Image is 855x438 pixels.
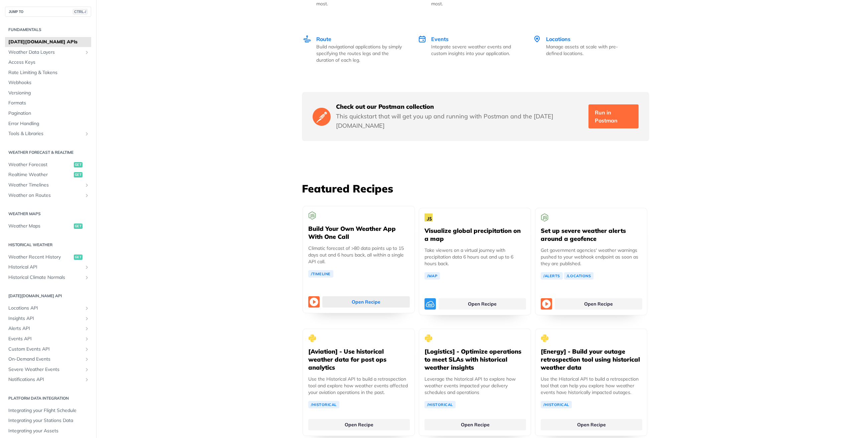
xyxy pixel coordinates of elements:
[8,59,90,66] span: Access Keys
[74,172,82,177] span: get
[541,247,642,267] p: Get government agencies' weather warnings pushed to your webhook endpoint as soon as they are pub...
[541,227,642,243] h5: Set up severe weather alerts around a geofence
[8,346,82,353] span: Custom Events API
[8,428,90,434] span: Integrating your Assets
[8,274,82,281] span: Historical Climate Normals
[533,35,541,43] img: Locations
[8,171,72,178] span: Realtime Weather
[546,43,633,57] p: Manage assets at scale with pre-defined locations.
[8,417,90,424] span: Integrating your Stations Data
[5,365,91,375] a: Severe Weather EventsShow subpages for Severe Weather Events
[8,223,72,230] span: Weather Maps
[431,43,518,57] p: Integrate severe weather events and custom insights into your application.
[5,78,91,88] a: Webhooks
[5,221,91,231] a: Weather Mapsget
[84,50,90,55] button: Show subpages for Weather Data Layers
[74,162,82,167] span: get
[84,357,90,362] button: Show subpages for On-Demand Events
[302,181,649,196] h3: Featured Recipes
[84,306,90,311] button: Show subpages for Locations API
[308,419,410,430] a: Open Recipe
[5,98,91,108] a: Formats
[8,356,82,363] span: On-Demand Events
[336,103,583,111] h5: Check out our Postman collection
[5,180,91,190] a: Weather TimelinesShow subpages for Weather Timelines
[588,104,639,128] a: Run in Postman
[8,366,82,373] span: Severe Weather Events
[5,108,91,118] a: Pagination
[424,348,525,372] h5: [Logistics] - Optimize operations to meet SLAs with historical weather insights
[322,296,410,308] a: Open Recipe
[5,57,91,67] a: Access Keys
[5,242,91,248] h2: Historical Weather
[308,245,409,265] p: Climatic forecast of >80 data points up to 15 days out and 6 hours back, all within a single API ...
[8,254,72,261] span: Weather Recent History
[546,36,570,42] span: Locations
[541,401,572,408] a: /Historical
[5,170,91,180] a: Realtime Weatherget
[5,314,91,324] a: Insights APIShow subpages for Insights API
[5,262,91,272] a: Historical APIShow subpages for Historical API
[5,7,91,17] button: JUMP TOCTRL-/
[8,407,90,414] span: Integrating your Flight Schedule
[308,270,333,278] a: /Timeline
[84,377,90,382] button: Show subpages for Notifications API
[308,376,409,396] p: Use the Historical API to build a retrospection tool and explore how weather events affected your...
[5,149,91,155] h2: Weather Forecast & realtime
[84,193,90,198] button: Show subpages for Weather on Routes
[73,9,88,14] span: CTRL-/
[411,21,526,77] a: Events Events Integrate severe weather events and custom insights into your application.
[336,112,583,130] p: This quickstart that will get you up and running with Postman and the [DATE][DOMAIN_NAME]
[424,272,440,280] a: /Map
[431,36,449,42] span: Events
[5,344,91,354] a: Custom Events APIShow subpages for Custom Events API
[5,119,91,129] a: Error Handling
[8,69,90,76] span: Rate Limiting & Tokens
[84,316,90,321] button: Show subpages for Insights API
[5,252,91,262] a: Weather Recent Historyget
[8,90,90,96] span: Versioning
[5,395,91,401] h2: Platform DATA integration
[303,21,411,77] a: Route Route Build navigational applications by simply specifying the routes legs and the duration...
[424,376,525,396] p: Leverage the historical API to explore how weather events impacted your delivery schedules and op...
[74,255,82,260] span: get
[74,224,82,229] span: get
[418,35,426,43] img: Events
[8,39,90,45] span: [DATE][DOMAIN_NAME] APIs
[5,88,91,98] a: Versioning
[5,160,91,170] a: Weather Forecastget
[5,303,91,313] a: Locations APIShow subpages for Locations API
[84,275,90,280] button: Show subpages for Historical Climate Normals
[8,49,82,56] span: Weather Data Layers
[5,375,91,385] a: Notifications APIShow subpages for Notifications API
[5,324,91,334] a: Alerts APIShow subpages for Alerts API
[5,37,91,47] a: [DATE][DOMAIN_NAME] APIs
[424,419,526,430] a: Open Recipe
[308,401,339,408] a: /Historical
[84,347,90,352] button: Show subpages for Custom Events API
[5,406,91,416] a: Integrating your Flight Schedule
[8,182,82,188] span: Weather Timelines
[424,401,456,408] a: /Historical
[84,367,90,372] button: Show subpages for Severe Weather Events
[5,426,91,436] a: Integrating your Assets
[5,416,91,426] a: Integrating your Stations Data
[5,27,91,33] h2: Fundamentals
[5,211,91,217] h2: Weather Maps
[8,100,90,106] span: Formats
[8,336,82,342] span: Events API
[8,192,82,199] span: Weather on Routes
[8,110,90,117] span: Pagination
[84,336,90,342] button: Show subpages for Events API
[5,293,91,299] h2: [DATE][DOMAIN_NAME] API
[8,376,82,383] span: Notifications API
[8,79,90,86] span: Webhooks
[541,272,563,280] a: /Alerts
[308,348,409,372] h5: [Aviation] - Use historical weather data for post ops analytics
[316,36,331,42] span: Route
[5,129,91,139] a: Tools & LibrariesShow subpages for Tools & Libraries
[541,376,642,396] p: Use the Historical API to build a retrospection tool that can help you explore how weather events...
[8,130,82,137] span: Tools & Libraries
[5,190,91,200] a: Weather on RoutesShow subpages for Weather on Routes
[564,272,594,280] a: /Locations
